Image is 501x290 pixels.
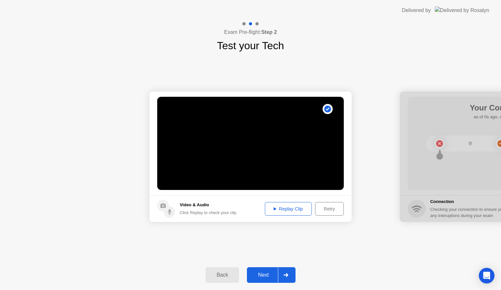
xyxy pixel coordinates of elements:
[315,202,344,216] button: Retry
[267,206,310,211] div: Replay Clip
[265,202,312,216] button: Replay Clip
[247,267,296,283] button: Next
[180,210,236,216] div: Click Replay to check your clip
[217,38,284,53] h1: Test your Tech
[249,272,278,278] div: Next
[224,28,277,36] h4: Exam Pre-flight:
[317,206,342,211] div: Retry
[479,268,494,283] div: Open Intercom Messenger
[261,29,277,35] b: Step 2
[402,7,431,14] div: Delivered by
[180,202,236,208] h5: Video & Audio
[205,267,239,283] button: Back
[435,7,489,14] img: Delivered by Rosalyn
[207,272,237,278] div: Back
